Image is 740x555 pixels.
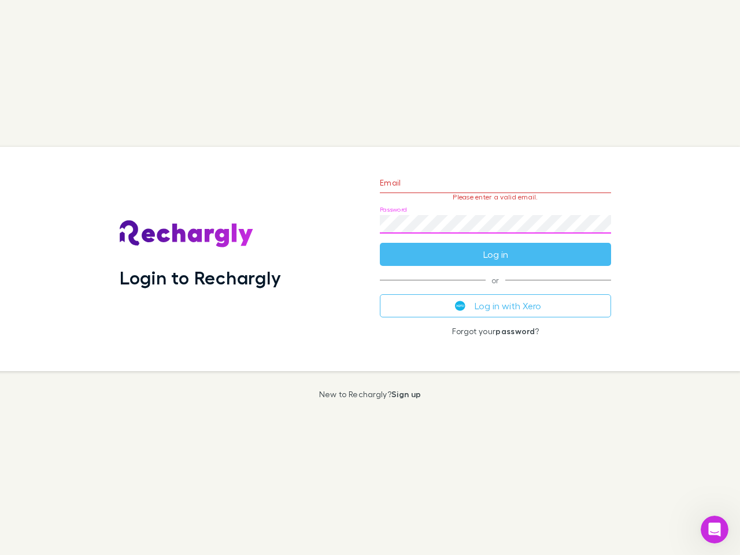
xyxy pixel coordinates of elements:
[495,326,535,336] a: password
[380,327,611,336] p: Forgot your ?
[380,243,611,266] button: Log in
[319,390,421,399] p: New to Rechargly?
[120,267,281,288] h1: Login to Rechargly
[380,294,611,317] button: Log in with Xero
[701,516,728,543] iframe: Intercom live chat
[120,220,254,248] img: Rechargly's Logo
[455,301,465,311] img: Xero's logo
[391,389,421,399] a: Sign up
[380,193,611,201] p: Please enter a valid email.
[380,205,407,214] label: Password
